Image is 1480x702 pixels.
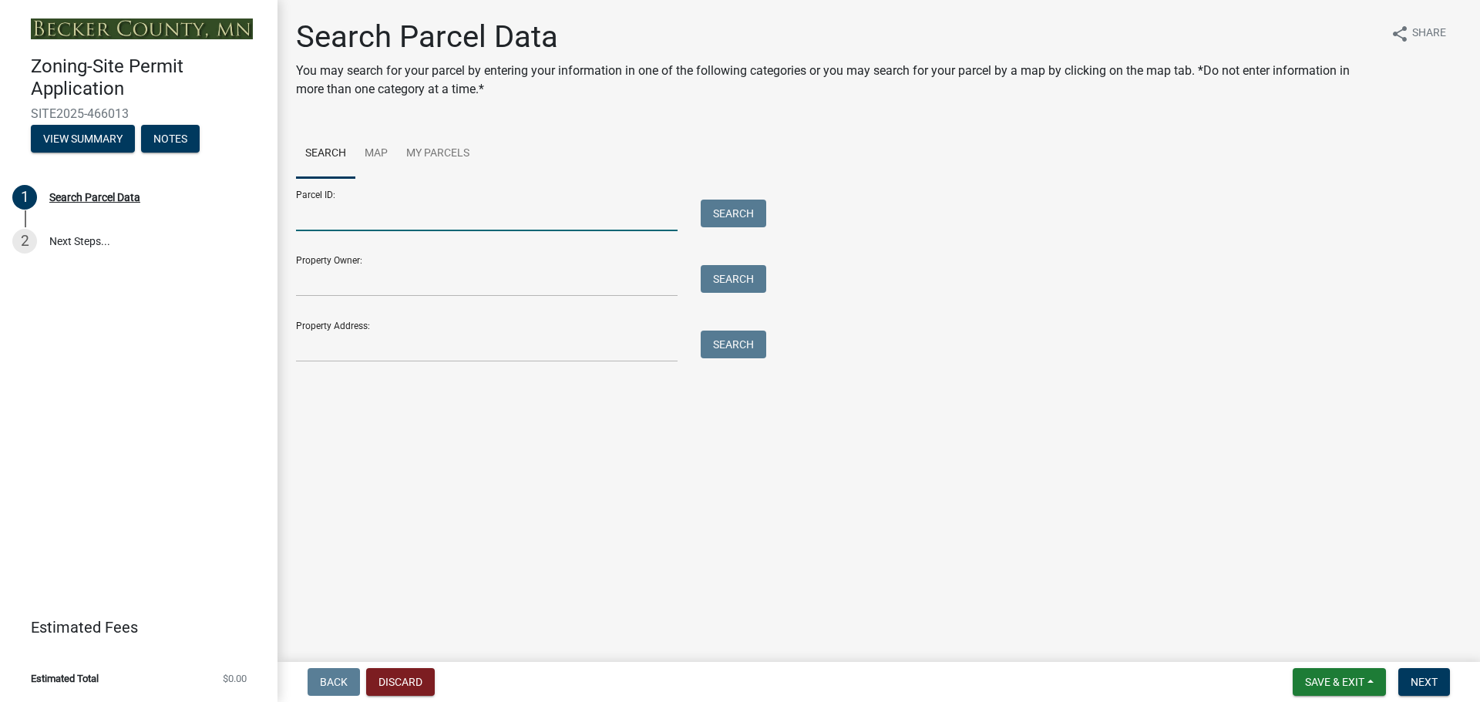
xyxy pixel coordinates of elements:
img: Becker County, Minnesota [31,18,253,39]
span: SITE2025-466013 [31,106,247,121]
button: Search [701,265,766,293]
button: Next [1398,668,1450,696]
button: Discard [366,668,435,696]
a: Search [296,129,355,179]
h1: Search Parcel Data [296,18,1378,55]
p: You may search for your parcel by entering your information in one of the following categories or... [296,62,1378,99]
button: Save & Exit [1293,668,1386,696]
span: Save & Exit [1305,676,1364,688]
a: Map [355,129,397,179]
h4: Zoning-Site Permit Application [31,55,265,100]
wm-modal-confirm: Notes [141,133,200,146]
span: Estimated Total [31,673,99,684]
span: Back [320,676,348,688]
span: $0.00 [223,673,247,684]
wm-modal-confirm: Summary [31,133,135,146]
button: View Summary [31,125,135,153]
span: Share [1412,25,1446,43]
button: Notes [141,125,200,153]
button: Search [701,200,766,227]
button: Back [308,668,360,696]
div: 1 [12,185,37,210]
span: Next [1411,676,1438,688]
a: Estimated Fees [12,612,253,643]
div: 2 [12,229,37,254]
button: shareShare [1378,18,1458,49]
button: Search [701,331,766,358]
i: share [1391,25,1409,43]
div: Search Parcel Data [49,192,140,203]
a: My Parcels [397,129,479,179]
